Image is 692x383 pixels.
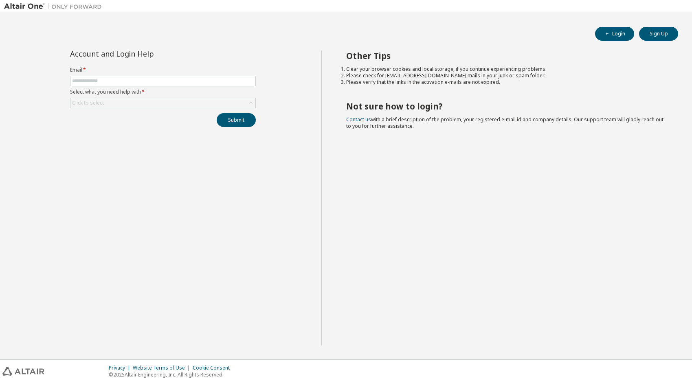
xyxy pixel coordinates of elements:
[4,2,106,11] img: Altair One
[133,365,193,371] div: Website Terms of Use
[346,79,663,85] li: Please verify that the links in the activation e-mails are not expired.
[346,116,371,123] a: Contact us
[346,66,663,72] li: Clear your browser cookies and local storage, if you continue experiencing problems.
[109,371,235,378] p: © 2025 Altair Engineering, Inc. All Rights Reserved.
[70,67,256,73] label: Email
[72,100,104,106] div: Click to select
[70,98,255,108] div: Click to select
[109,365,133,371] div: Privacy
[70,50,219,57] div: Account and Login Help
[217,113,256,127] button: Submit
[595,27,634,41] button: Login
[346,72,663,79] li: Please check for [EMAIL_ADDRESS][DOMAIN_NAME] mails in your junk or spam folder.
[346,116,663,129] span: with a brief description of the problem, your registered e-mail id and company details. Our suppo...
[70,89,256,95] label: Select what you need help with
[639,27,678,41] button: Sign Up
[346,101,663,112] h2: Not sure how to login?
[2,367,44,376] img: altair_logo.svg
[193,365,235,371] div: Cookie Consent
[346,50,663,61] h2: Other Tips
